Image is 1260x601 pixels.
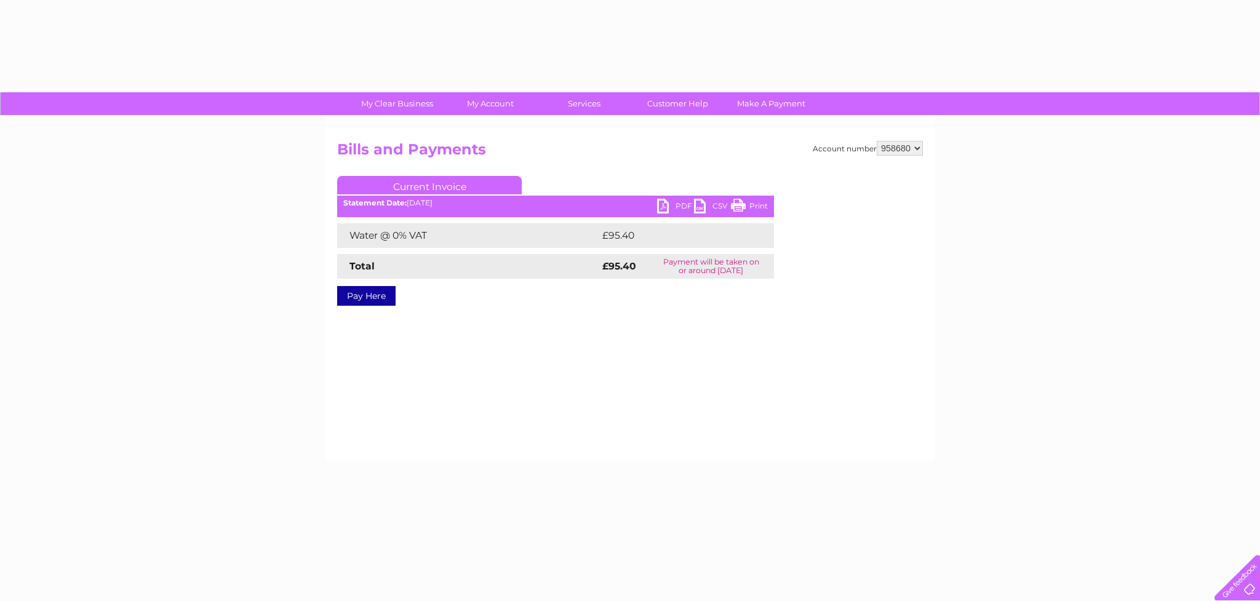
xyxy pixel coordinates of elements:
[337,141,923,164] h2: Bills and Payments
[349,260,375,272] strong: Total
[602,260,636,272] strong: £95.40
[694,199,731,217] a: CSV
[337,223,599,248] td: Water @ 0% VAT
[346,92,448,115] a: My Clear Business
[648,254,774,279] td: Payment will be taken on or around [DATE]
[343,198,407,207] b: Statement Date:
[731,199,768,217] a: Print
[657,199,694,217] a: PDF
[533,92,635,115] a: Services
[440,92,541,115] a: My Account
[599,223,750,248] td: £95.40
[337,286,396,306] a: Pay Here
[813,141,923,156] div: Account number
[337,176,522,194] a: Current Invoice
[627,92,728,115] a: Customer Help
[337,199,774,207] div: [DATE]
[720,92,822,115] a: Make A Payment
